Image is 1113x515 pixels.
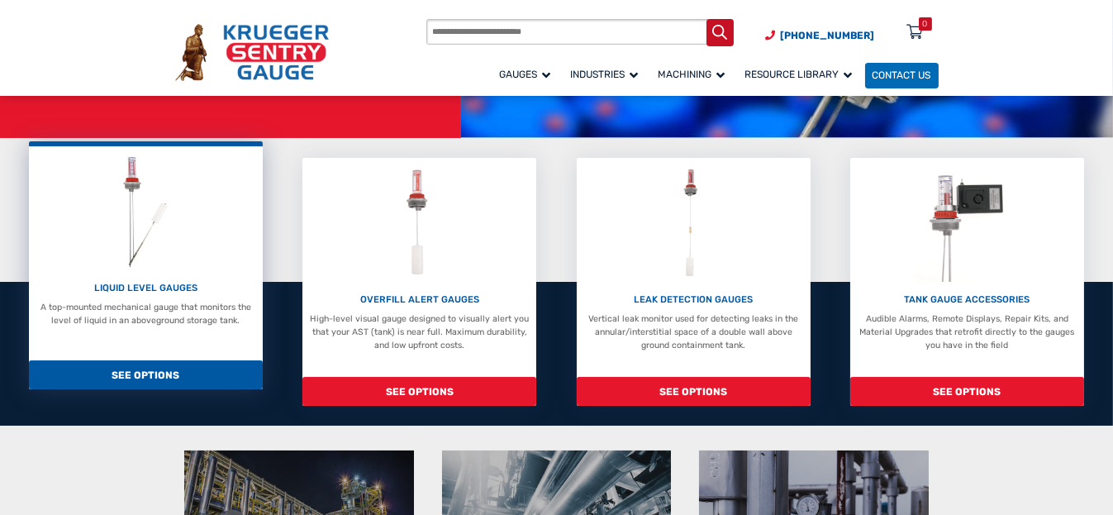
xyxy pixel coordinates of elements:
[583,293,804,307] p: LEAK DETECTION GAUGES
[857,312,1078,351] p: Audible Alarms, Remote Displays, Repair Kits, and Material Upgrades that retrofit directly to the...
[865,63,939,88] a: Contact Us
[302,377,536,406] span: SEE OPTIONS
[392,165,447,283] img: Overfill Alert Gauges
[583,312,804,351] p: Vertical leak monitor used for detecting leaks in the annular/interstitial space of a double wall...
[577,158,811,406] a: Leak Detection Gauges LEAK DETECTION GAUGES Vertical leak monitor used for detecting leaks in the...
[492,60,564,89] a: Gauges
[745,69,853,80] span: Resource Library
[571,69,639,80] span: Industries
[766,28,875,43] a: Phone Number (920) 434-8860
[923,17,928,31] div: 0
[302,158,536,406] a: Overfill Alert Gauges OVERFILL ALERT GAUGES High-level visual gauge designed to visually alert yo...
[36,281,257,295] p: LIQUID LEVEL GAUGES
[113,153,179,271] img: Liquid Level Gauges
[857,293,1078,307] p: TANK GAUGE ACCESSORIES
[564,60,651,89] a: Industries
[850,158,1084,406] a: Tank Gauge Accessories TANK GAUGE ACCESSORIES Audible Alarms, Remote Displays, Repair Kits, and M...
[659,69,725,80] span: Machining
[309,293,530,307] p: OVERFILL ALERT GAUGES
[668,165,717,283] img: Leak Detection Gauges
[873,70,931,82] span: Contact Us
[577,377,811,406] span: SEE OPTIONS
[175,24,329,81] img: Krueger Sentry Gauge
[29,141,263,389] a: Liquid Level Gauges LIQUID LEVEL GAUGES A top-mounted mechanical gauge that monitors the level of...
[738,60,865,89] a: Resource Library
[850,377,1084,406] span: SEE OPTIONS
[500,69,551,80] span: Gauges
[651,60,738,89] a: Machining
[781,30,875,41] span: [PHONE_NUMBER]
[917,165,1017,283] img: Tank Gauge Accessories
[309,312,530,351] p: High-level visual gauge designed to visually alert you that your AST (tank) is near full. Maximum...
[29,360,263,389] span: SEE OPTIONS
[36,301,257,327] p: A top-mounted mechanical gauge that monitors the level of liquid in an aboveground storage tank.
